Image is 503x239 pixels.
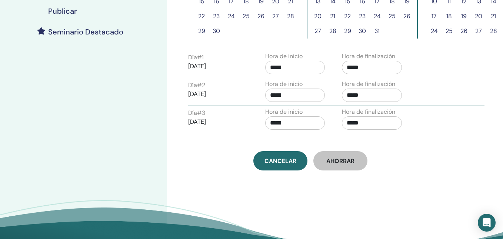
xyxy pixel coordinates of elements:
p: [DATE] [188,90,248,99]
button: 27 [310,24,325,39]
label: Hora de inicio [265,107,303,116]
button: 22 [194,9,209,24]
button: 30 [209,24,224,39]
label: Hora de finalización [342,107,395,116]
button: 19 [456,9,471,24]
label: Hora de inicio [265,80,303,89]
button: 26 [456,24,471,39]
button: 27 [471,24,486,39]
button: 24 [224,9,239,24]
button: 21 [325,9,340,24]
button: 20 [310,9,325,24]
button: 17 [427,9,442,24]
span: Ahorrar [326,157,354,165]
label: Día # 3 [188,109,205,117]
button: 25 [239,9,253,24]
span: Cancelar [264,157,296,165]
div: Open Intercom Messenger [478,214,496,232]
button: 22 [340,9,355,24]
button: 18 [442,9,456,24]
label: Hora de finalización [342,80,395,89]
button: 28 [486,24,501,39]
p: [DATE] [188,62,248,71]
button: 24 [370,9,384,24]
button: Ahorrar [313,151,367,170]
button: 24 [427,24,442,39]
button: 25 [384,9,399,24]
a: Cancelar [253,151,307,170]
button: 26 [399,9,414,24]
button: 21 [486,9,501,24]
label: Hora de inicio [265,52,303,61]
button: 23 [355,9,370,24]
button: 30 [355,24,370,39]
button: 29 [340,24,355,39]
h4: Publicar [48,7,77,16]
button: 23 [209,9,224,24]
button: 29 [194,24,209,39]
label: Día # 2 [188,81,205,90]
button: 31 [370,24,384,39]
button: 28 [283,9,298,24]
button: 28 [325,24,340,39]
label: Día # 1 [188,53,204,62]
button: 25 [442,24,456,39]
label: Hora de finalización [342,52,395,61]
p: [DATE] [188,117,248,126]
h4: Seminario Destacado [48,27,123,36]
button: 27 [268,9,283,24]
button: 20 [471,9,486,24]
button: 26 [253,9,268,24]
